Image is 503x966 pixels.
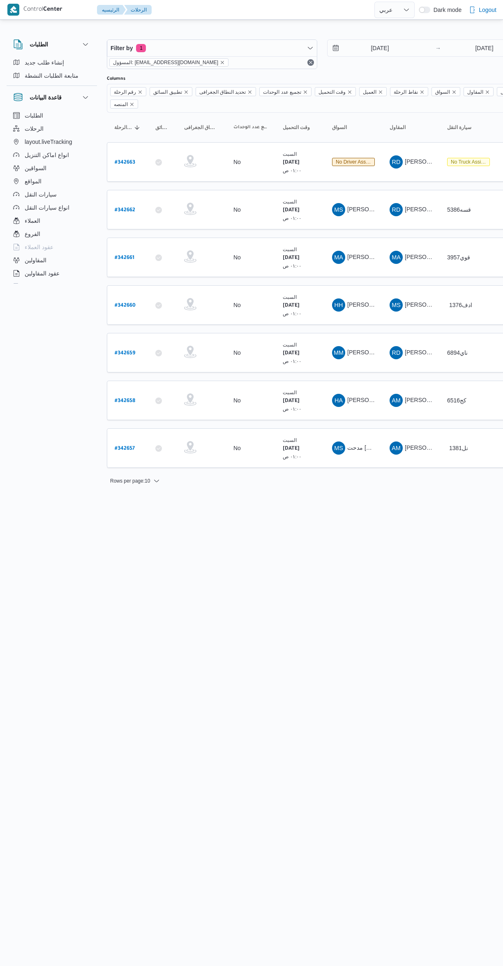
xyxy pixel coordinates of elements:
[233,397,241,404] div: No
[109,58,228,67] span: المسؤول: mostafa.elrouby@illa.com.eg
[378,90,383,95] button: Remove العميل from selection in this group
[328,40,421,56] input: Press the down key to open a popover containing a calendar.
[10,188,94,201] button: سيارات النقل
[259,87,311,96] span: تجميع عدد الوحدات
[199,88,246,97] span: تحديد النطاق الجغرافى
[10,175,94,188] button: المواقع
[107,476,163,486] button: Rows per page:10
[113,59,218,66] span: المسؤول: [EMAIL_ADDRESS][DOMAIN_NAME]
[114,100,128,109] span: المنصه
[449,445,468,451] span: 1381نل
[25,255,46,265] span: المقاولين
[111,43,133,53] span: Filter by
[283,390,297,395] small: السبت
[233,206,241,213] div: No
[10,109,94,122] button: الطلبات
[233,301,241,309] div: No
[332,158,375,166] span: No Driver Assigned
[233,158,241,166] div: No
[392,155,401,169] span: RD
[233,349,241,356] div: No
[25,137,72,147] span: layout.liveTracking
[283,199,297,204] small: السبت
[10,56,94,69] button: إنشاء طلب جديد
[334,441,343,455] span: MS
[25,163,46,173] span: السواقين
[283,247,297,252] small: السبت
[115,351,135,356] b: # 342659
[283,446,300,452] b: [DATE]
[303,90,308,95] button: Remove تجميع عدد الوحدات from selection in this group
[283,124,310,131] span: وقت التحميل
[233,124,268,131] span: تجميع عدد الوحدات
[10,135,94,148] button: layout.liveTracking
[464,87,494,96] span: المقاول
[394,88,418,97] span: نقاط الرحلة
[25,58,64,67] span: إنشاء طلب جديد
[451,159,492,165] span: No truck assigned
[447,254,470,261] span: قوي3957
[124,5,152,15] button: الرحلات
[115,446,135,452] b: # 342657
[452,90,457,95] button: Remove السواق from selection in this group
[283,160,300,166] b: [DATE]
[347,301,443,308] span: [PERSON_NAME] [PERSON_NAME]
[25,229,40,239] span: الفروع
[43,7,62,13] b: Center
[283,437,297,443] small: السبت
[115,255,134,261] b: # 342661
[136,44,146,52] span: 1 active filters
[390,298,403,312] div: Muhammad Slah Abad Alhada Abad Alhamaid
[10,267,94,280] button: عقود المقاولين
[10,122,94,135] button: الرحلات
[347,254,443,260] span: [PERSON_NAME] [PERSON_NAME]
[347,206,461,213] span: [PERSON_NAME] [PERSON_NAME] الجمال
[332,298,345,312] div: Hada Hassan Hassan Muhammad Yousf
[10,69,94,82] button: متابعة الطلبات النشطة
[115,252,134,263] a: #342661
[466,2,500,18] button: Logout
[279,121,321,134] button: وقت التحميل
[110,476,150,486] span: Rows per page : 10
[283,454,302,459] small: ٠١:٠٠ ص
[332,203,345,216] div: Muhammad Sabr Jabr Musilha Aljmal
[332,124,347,131] span: السواق
[10,214,94,227] button: العملاء
[283,358,302,364] small: ٠١:٠٠ ص
[306,58,316,67] button: Remove
[405,158,482,165] span: [PERSON_NAME] مهني مسعد
[449,302,472,308] span: 1376ادف
[97,5,126,15] button: الرئيسيه
[115,443,135,454] a: #342657
[10,254,94,267] button: المقاولين
[444,121,493,134] button: سيارة النقل
[405,206,482,213] span: [PERSON_NAME] مهني مسعد
[155,124,169,131] span: تطبيق السائق
[392,203,401,216] span: RD
[25,216,40,226] span: العملاء
[390,251,403,264] div: Muhammad Abadalrazq Amain Amam Qasam
[25,268,60,278] span: عقود المقاولين
[283,215,302,221] small: ٠١:٠٠ ص
[315,87,356,96] span: وقت التحميل
[10,201,94,214] button: انواع سيارات النقل
[334,346,344,359] span: MM
[110,87,146,96] span: رقم الرحلة
[181,121,222,134] button: تحديد النطاق الجغرافى
[430,7,461,13] span: Dark mode
[283,263,302,268] small: ٠١:٠٠ ص
[347,349,395,356] span: [PERSON_NAME]
[220,60,225,65] button: remove selected entity
[335,394,343,407] span: HA
[184,124,219,131] span: تحديد النطاق الجغرافى
[283,294,297,300] small: السبت
[347,397,406,403] span: [PERSON_NAME] على
[25,71,78,81] span: متابعة الطلبات النشطة
[283,255,300,261] b: [DATE]
[111,121,144,134] button: رقم الرحلةSorted in descending order
[13,39,90,49] button: الطلبات
[390,346,403,359] div: Rajh Dhba Muhni Msaad
[25,242,53,252] span: عقود العملاء
[263,88,301,97] span: تجميع عدد الوحدات
[359,87,387,96] span: العميل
